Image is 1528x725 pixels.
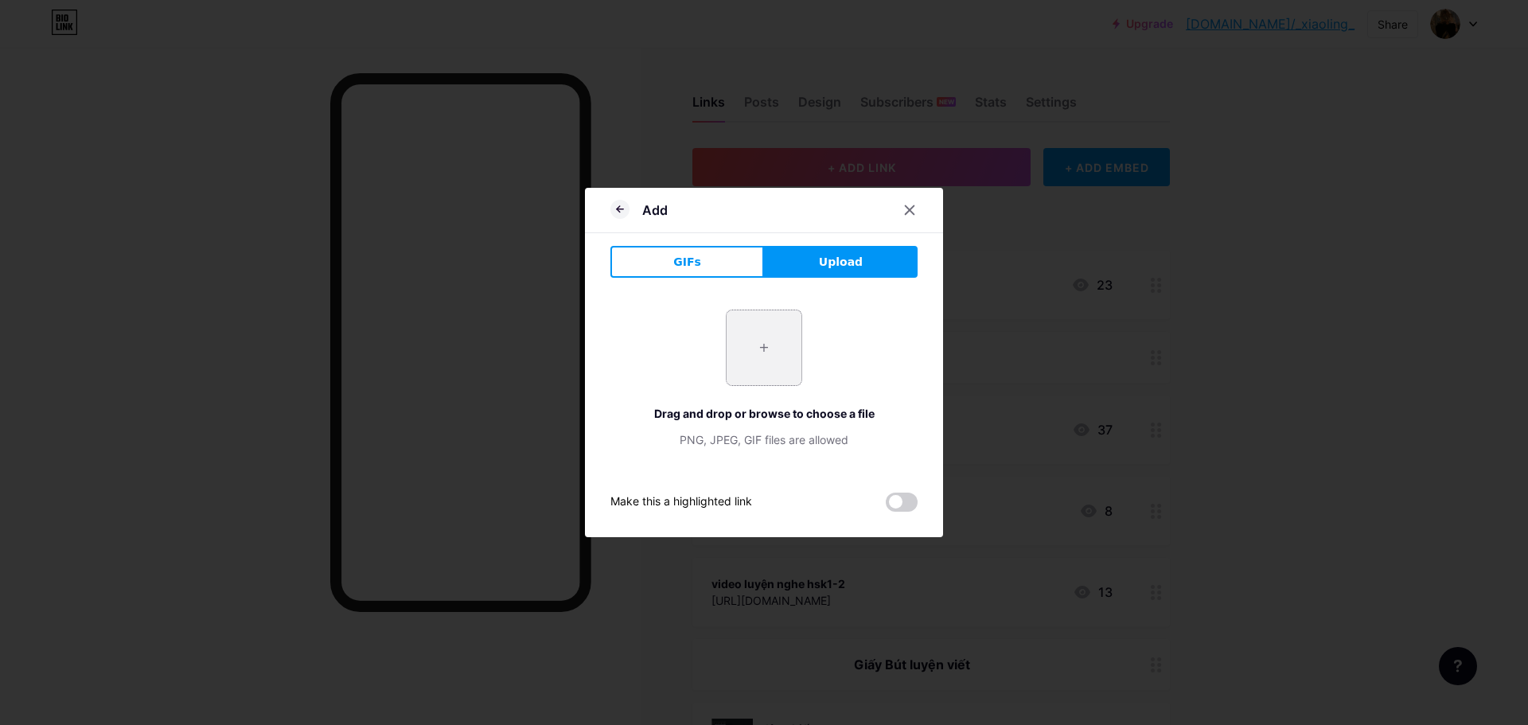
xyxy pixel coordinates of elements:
[610,246,764,278] button: GIFs
[642,201,668,220] div: Add
[819,254,863,271] span: Upload
[764,246,918,278] button: Upload
[673,254,701,271] span: GIFs
[610,493,752,512] div: Make this a highlighted link
[610,405,918,422] div: Drag and drop or browse to choose a file
[610,431,918,448] div: PNG, JPEG, GIF files are allowed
